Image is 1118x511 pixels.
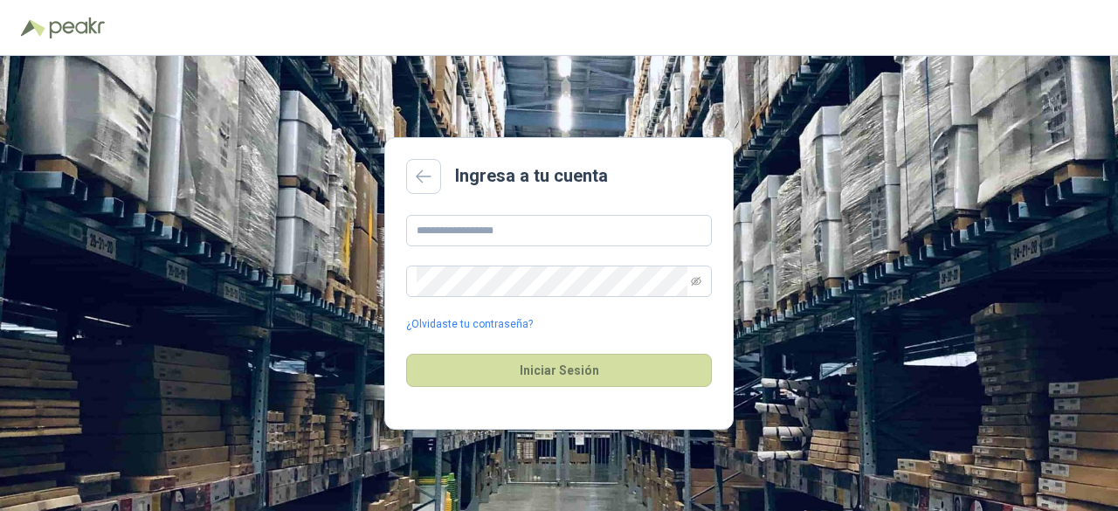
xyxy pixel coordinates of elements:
[406,316,533,333] a: ¿Olvidaste tu contraseña?
[691,276,701,287] span: eye-invisible
[455,162,608,190] h2: Ingresa a tu cuenta
[406,354,712,387] button: Iniciar Sesión
[49,17,105,38] img: Peakr
[21,19,45,37] img: Logo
